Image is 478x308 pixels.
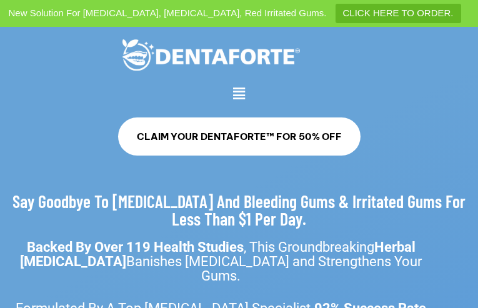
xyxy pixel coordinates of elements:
p: , This Groundbreaking Banishes [MEDICAL_DATA] and Strengthens Your Gums. [12,240,429,283]
a: CLAIM YOUR DENTAFORTE™ FOR 50% OFF [118,117,361,156]
span: CLAIM YOUR DENTAFORTE™ FOR 50% OFF [137,130,342,143]
strong: Herbal [MEDICAL_DATA] [20,239,416,269]
h2: Say Goodbye To [MEDICAL_DATA] And Bleeding Gums & Irritated Gums For Less Than $1 Per Day. [12,192,466,227]
strong: Backed By Over 119 Health Studies [27,239,244,255]
a: CLICK HERE TO ORDER. [336,4,461,23]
